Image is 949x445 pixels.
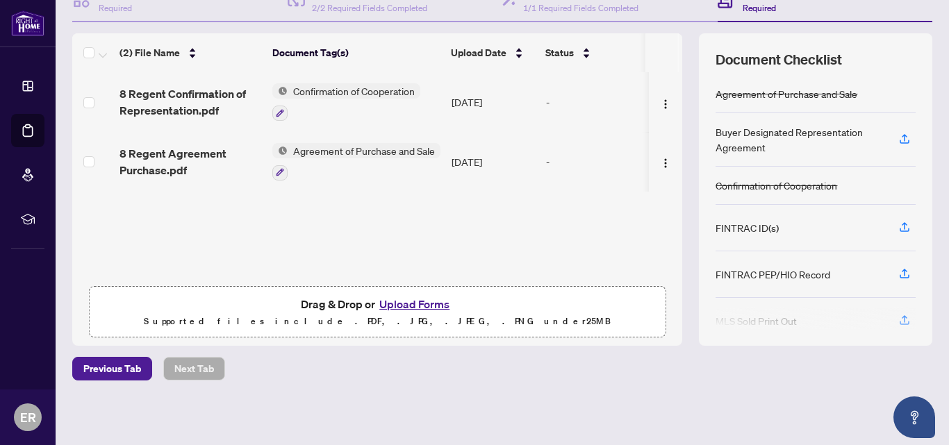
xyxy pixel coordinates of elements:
[660,158,671,169] img: Logo
[99,3,132,13] span: Required
[446,72,540,132] td: [DATE]
[83,358,141,380] span: Previous Tab
[90,287,665,338] span: Drag & Drop orUpload FormsSupported files include .PDF, .JPG, .JPEG, .PNG under25MB
[446,132,540,192] td: [DATE]
[272,143,288,158] img: Status Icon
[119,45,180,60] span: (2) File Name
[654,91,677,113] button: Logo
[654,151,677,173] button: Logo
[523,3,638,13] span: 1/1 Required Fields Completed
[272,143,440,180] button: Status IconAgreement of Purchase and Sale
[660,99,671,110] img: Logo
[163,357,225,380] button: Next Tab
[716,50,842,69] span: Document Checklist
[540,33,658,72] th: Status
[272,83,288,99] img: Status Icon
[119,145,261,178] span: 8 Regent Agreement Purchase.pdf
[375,295,454,313] button: Upload Forms
[11,10,44,36] img: logo
[743,3,776,13] span: Required
[716,220,779,235] div: FINTRAC ID(s)
[272,83,420,121] button: Status IconConfirmation of Cooperation
[716,86,857,101] div: Agreement of Purchase and Sale
[98,313,657,330] p: Supported files include .PDF, .JPG, .JPEG, .PNG under 25 MB
[72,357,152,380] button: Previous Tab
[267,33,445,72] th: Document Tag(s)
[893,396,935,438] button: Open asap
[451,45,506,60] span: Upload Date
[288,143,440,158] span: Agreement of Purchase and Sale
[545,45,574,60] span: Status
[546,154,653,169] div: -
[119,85,261,119] span: 8 Regent Confirmation of Representation.pdf
[546,94,653,110] div: -
[20,408,36,427] span: ER
[445,33,540,72] th: Upload Date
[716,124,882,155] div: Buyer Designated Representation Agreement
[301,295,454,313] span: Drag & Drop or
[312,3,427,13] span: 2/2 Required Fields Completed
[114,33,267,72] th: (2) File Name
[716,267,830,282] div: FINTRAC PEP/HIO Record
[716,178,837,193] div: Confirmation of Cooperation
[288,83,420,99] span: Confirmation of Cooperation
